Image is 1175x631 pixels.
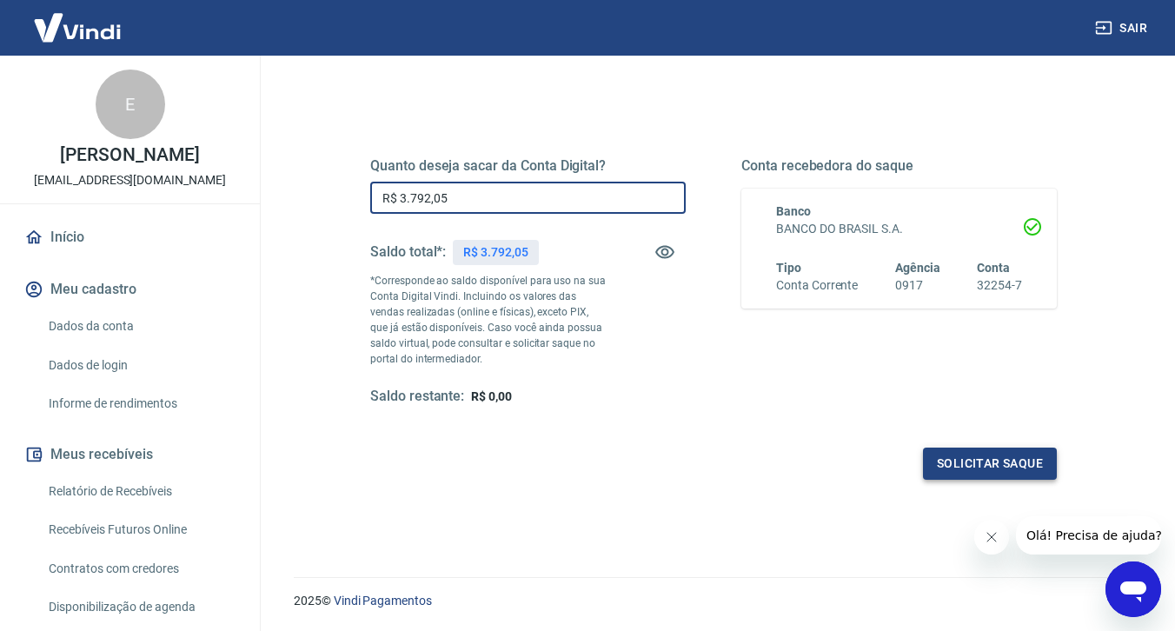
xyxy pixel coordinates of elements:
[370,388,464,406] h5: Saldo restante:
[370,157,686,175] h5: Quanto deseja sacar da Conta Digital?
[334,594,432,608] a: Vindi Pagamentos
[776,204,811,218] span: Banco
[776,276,858,295] h6: Conta Corrente
[42,474,239,509] a: Relatório de Recebíveis
[42,386,239,422] a: Informe de rendimentos
[895,261,940,275] span: Agência
[974,520,1009,555] iframe: Fechar mensagem
[370,273,607,367] p: *Corresponde ao saldo disponível para uso na sua Conta Digital Vindi. Incluindo os valores das ve...
[42,551,239,587] a: Contratos com credores
[895,276,940,295] h6: 0917
[741,157,1057,175] h5: Conta recebedora do saque
[42,589,239,625] a: Disponibilização de agenda
[923,448,1057,480] button: Solicitar saque
[34,171,226,189] p: [EMAIL_ADDRESS][DOMAIN_NAME]
[60,146,199,164] p: [PERSON_NAME]
[463,243,528,262] p: R$ 3.792,05
[1092,12,1154,44] button: Sair
[10,12,146,26] span: Olá! Precisa de ajuda?
[776,220,1022,238] h6: BANCO DO BRASIL S.A.
[42,348,239,383] a: Dados de login
[42,512,239,548] a: Recebíveis Futuros Online
[294,592,1133,610] p: 2025 ©
[96,70,165,139] div: E
[776,261,801,275] span: Tipo
[21,218,239,256] a: Início
[370,243,446,261] h5: Saldo total*:
[977,276,1022,295] h6: 32254-7
[1105,561,1161,617] iframe: Botão para abrir a janela de mensagens
[471,389,512,403] span: R$ 0,00
[1016,516,1161,555] iframe: Mensagem da empresa
[21,1,134,54] img: Vindi
[42,309,239,344] a: Dados da conta
[21,270,239,309] button: Meu cadastro
[21,435,239,474] button: Meus recebíveis
[977,261,1010,275] span: Conta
